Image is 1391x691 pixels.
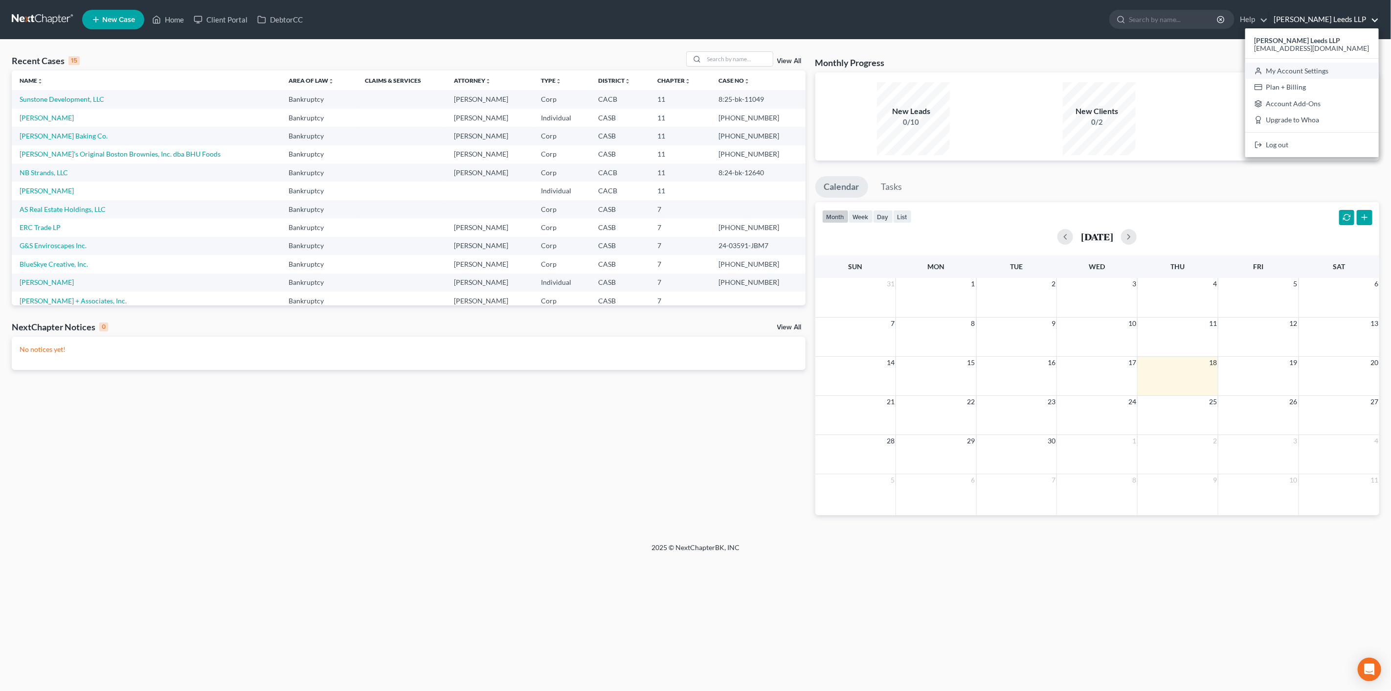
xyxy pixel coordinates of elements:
a: Sunstone Development, LLC [20,95,104,103]
a: View All [777,58,802,65]
td: [PERSON_NAME] [446,255,533,273]
div: 0/10 [877,117,945,127]
td: [PERSON_NAME] [446,127,533,145]
td: Bankruptcy [281,218,357,236]
a: Calendar [815,176,868,198]
td: [PERSON_NAME] [446,90,533,108]
span: 24 [1127,396,1137,408]
td: 11 [650,127,711,145]
td: 24-03591-JBM7 [711,237,806,255]
span: 2 [1212,435,1218,447]
a: [PERSON_NAME] Leeds LLP [1269,11,1379,28]
td: [PERSON_NAME] [446,274,533,292]
span: 8 [1131,474,1137,486]
span: 13 [1369,318,1379,329]
td: Bankruptcy [281,145,357,163]
td: Corp [533,200,590,218]
a: Tasks [873,176,911,198]
span: 1 [970,278,976,290]
span: [EMAIL_ADDRESS][DOMAIN_NAME] [1255,44,1369,52]
h3: Monthly Progress [815,57,885,69]
td: [PHONE_NUMBER] [711,109,806,127]
a: Area of Lawunfold_more [289,77,334,84]
td: [PHONE_NUMBER] [711,274,806,292]
i: unfold_more [744,78,750,84]
span: 20 [1369,357,1379,369]
td: 7 [650,274,711,292]
span: Mon [927,262,944,271]
span: 16 [1047,357,1056,369]
i: unfold_more [685,78,691,84]
span: 10 [1289,474,1299,486]
div: [PERSON_NAME] Leeds LLP [1245,28,1379,157]
th: Claims & Services [357,70,447,90]
td: CACB [590,163,650,182]
span: 23 [1047,396,1056,408]
span: 7 [1051,474,1056,486]
td: Bankruptcy [281,255,357,273]
span: 4 [1212,278,1218,290]
button: day [873,210,893,223]
td: 8:24-bk-12640 [711,163,806,182]
div: Recent Cases [12,55,80,67]
div: 0/2 [1063,117,1131,127]
td: Bankruptcy [281,182,357,200]
span: 25 [1208,396,1218,408]
button: week [849,210,873,223]
td: Corp [533,237,590,255]
p: No notices yet! [20,345,798,354]
span: New Case [102,16,135,23]
td: Bankruptcy [281,292,357,310]
td: Corp [533,90,590,108]
td: [PERSON_NAME] [446,237,533,255]
a: [PERSON_NAME] + Associates, Inc. [20,297,127,305]
a: ERC Trade LP [20,223,61,231]
a: Case Nounfold_more [718,77,750,84]
div: NextChapter Notices [12,321,108,333]
span: 11 [1208,318,1218,329]
input: Search by name... [704,52,773,66]
i: unfold_more [328,78,334,84]
td: 7 [650,218,711,236]
span: Sun [849,262,863,271]
span: Thu [1171,262,1185,271]
i: unfold_more [625,78,630,84]
td: CACB [590,182,650,200]
a: [PERSON_NAME] [20,114,74,122]
span: 9 [1051,318,1056,329]
td: [PHONE_NUMBER] [711,218,806,236]
td: Corp [533,218,590,236]
td: [PHONE_NUMBER] [711,145,806,163]
td: 11 [650,90,711,108]
div: 0 [99,322,108,331]
td: 11 [650,145,711,163]
span: 15 [966,357,976,369]
td: Individual [533,182,590,200]
a: My Account Settings [1245,63,1379,79]
a: Chapterunfold_more [658,77,691,84]
span: Tue [1010,262,1023,271]
span: 3 [1131,278,1137,290]
span: 6 [1373,278,1379,290]
td: [PHONE_NUMBER] [711,127,806,145]
a: Plan + Billing [1245,79,1379,95]
div: 15 [68,56,80,65]
a: Account Add-Ons [1245,95,1379,112]
td: 11 [650,182,711,200]
a: Districtunfold_more [598,77,630,84]
td: Bankruptcy [281,274,357,292]
a: Home [147,11,189,28]
td: [PHONE_NUMBER] [711,255,806,273]
td: [PERSON_NAME] [446,163,533,182]
input: Search by name... [1129,10,1218,28]
span: 19 [1289,357,1299,369]
td: Bankruptcy [281,127,357,145]
td: CASB [590,127,650,145]
td: [PERSON_NAME] [446,109,533,127]
a: AS Real Estate Holdings, LLC [20,205,106,213]
button: month [822,210,849,223]
td: Bankruptcy [281,200,357,218]
span: 2 [1051,278,1056,290]
td: Bankruptcy [281,90,357,108]
td: [PERSON_NAME] [446,145,533,163]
